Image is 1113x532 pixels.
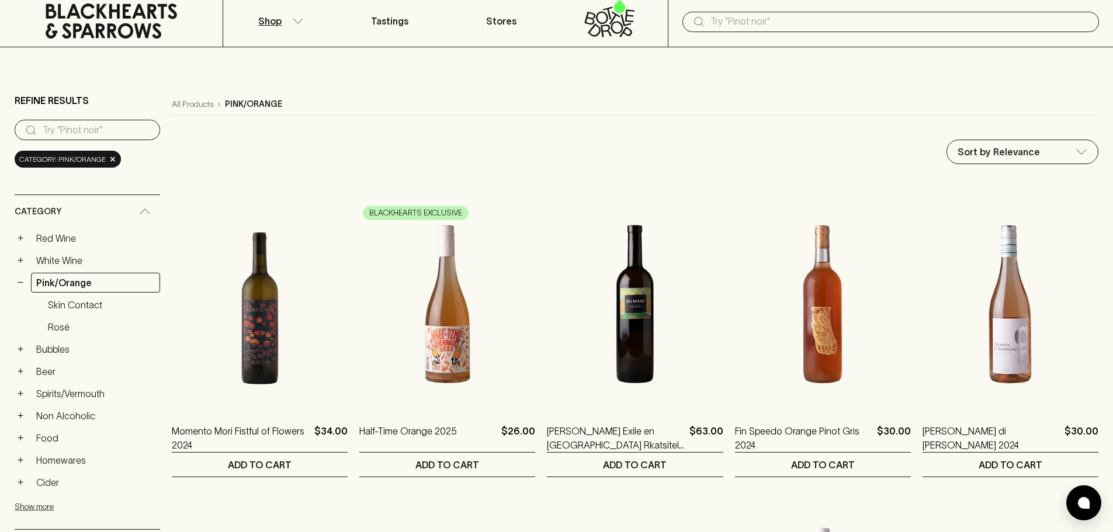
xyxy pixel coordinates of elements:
[225,98,282,110] p: pink/orange
[1065,424,1098,452] p: $30.00
[31,472,160,492] a: Cider
[258,14,282,28] p: Shop
[923,453,1098,477] button: ADD TO CART
[15,195,160,228] div: Category
[791,458,855,472] p: ADD TO CART
[15,477,26,488] button: +
[371,14,408,28] p: Tastings
[947,140,1098,164] div: Sort by Relevance
[31,228,160,248] a: Red Wine
[31,361,160,381] a: Beer
[923,202,1098,406] img: Gorgo Chiaretto di Bardolino Rosato 2024
[31,428,160,448] a: Food
[359,424,457,452] a: Half-Time Orange 2025
[359,202,535,406] img: Half-Time Orange 2025
[15,388,26,399] button: +
[979,458,1042,472] p: ADD TO CART
[15,255,26,266] button: +
[958,145,1040,159] p: Sort by Relevance
[31,251,160,270] a: White Wine
[877,424,911,452] p: $30.00
[43,121,151,140] input: Try “Pinot noir”
[15,93,89,107] p: Refine Results
[501,424,535,452] p: $26.00
[31,339,160,359] a: Bubbles
[31,450,160,470] a: Homewares
[172,98,213,110] a: All Products
[314,424,348,452] p: $34.00
[15,495,168,519] button: Show more
[218,98,220,110] p: ›
[735,453,911,477] button: ADD TO CART
[359,453,535,477] button: ADD TO CART
[19,154,106,165] span: Category: pink/orange
[15,277,26,288] button: −
[710,12,1090,31] input: Try "Pinot noir"
[172,202,348,406] img: Momento Mori Fistful of Flowers 2024
[547,202,723,406] img: Ori Marani Exile en Caucasus Rkatsiteli 2022
[15,232,26,244] button: +
[735,202,911,406] img: Fin Speedo Orange Pinot Gris 2024
[172,453,348,477] button: ADD TO CART
[415,458,479,472] p: ADD TO CART
[547,453,723,477] button: ADD TO CART
[15,366,26,377] button: +
[43,317,160,337] a: Rosé
[923,424,1060,452] a: [PERSON_NAME] di [PERSON_NAME] 2024
[486,14,516,28] p: Stores
[43,295,160,315] a: Skin Contact
[31,384,160,404] a: Spirits/Vermouth
[31,406,160,426] a: Non Alcoholic
[15,410,26,422] button: +
[689,424,723,452] p: $63.00
[15,204,61,219] span: Category
[172,424,310,452] a: Momento Mori Fistful of Flowers 2024
[31,273,160,293] a: Pink/Orange
[15,343,26,355] button: +
[109,153,116,165] span: ×
[547,424,684,452] a: [PERSON_NAME] Exile en [GEOGRAPHIC_DATA] Rkatsiteli 2022
[1078,497,1090,509] img: bubble-icon
[15,432,26,444] button: +
[15,454,26,466] button: +
[735,424,872,452] a: Fin Speedo Orange Pinot Gris 2024
[228,458,292,472] p: ADD TO CART
[603,458,667,472] p: ADD TO CART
